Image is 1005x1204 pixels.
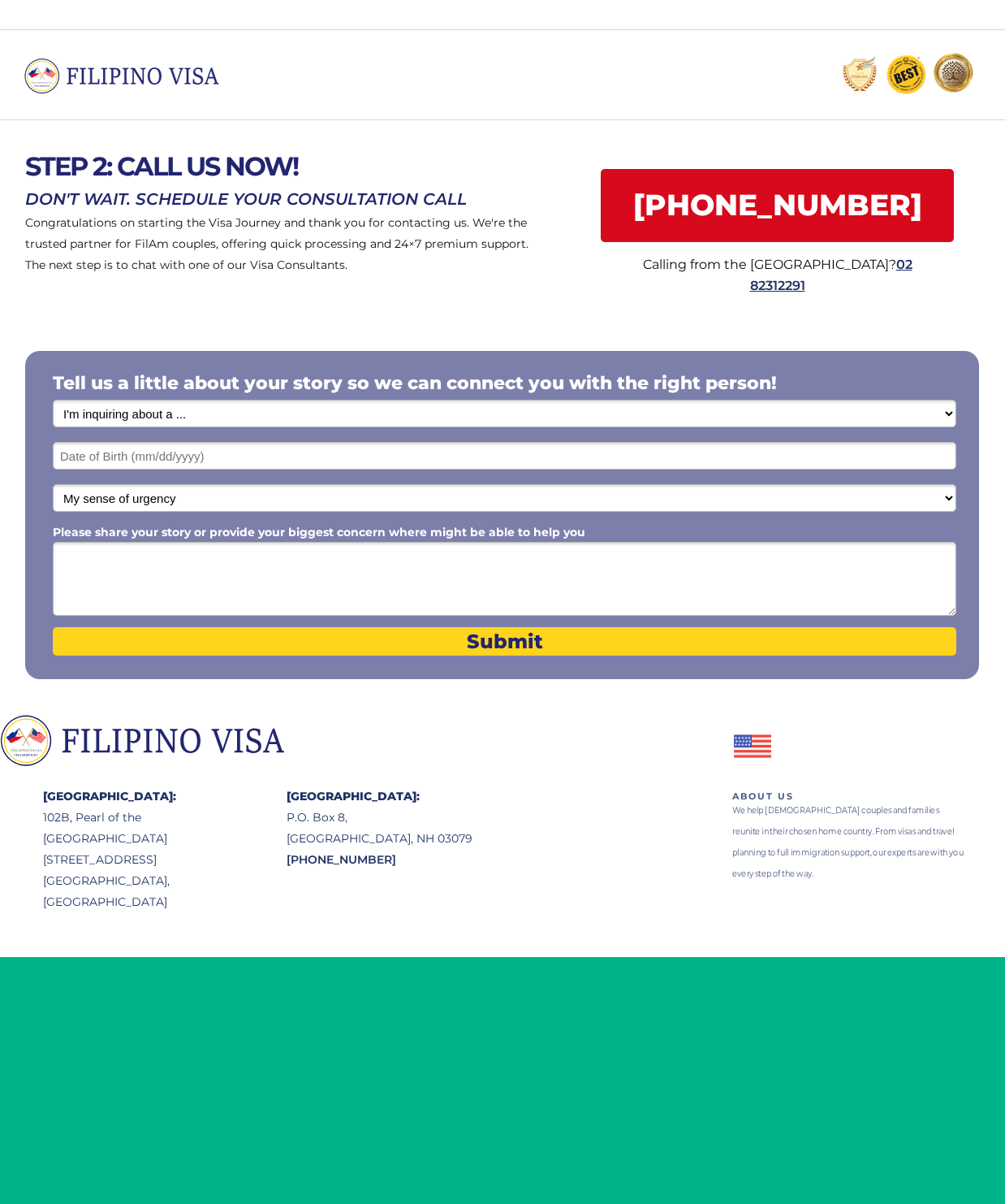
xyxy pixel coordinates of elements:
span: We help [DEMOGRAPHIC_DATA] couples and families reunite in their chosen home country. From visas ... [732,804,964,879]
span: Please share your story or provide your biggest concern where might be able to help you [53,525,585,539]
span: [GEOGRAPHIC_DATA]: [287,789,420,803]
span: 102B, Pearl of the [GEOGRAPHIC_DATA] [STREET_ADDRESS] [GEOGRAPHIC_DATA], [GEOGRAPHIC_DATA] [43,810,170,909]
input: Date of Birth (mm/dd/yyyy) [53,442,956,470]
span: ABOUT US [732,790,794,802]
span: Submit [53,630,956,653]
span: STEP 2: CALL US NOW! [25,150,298,182]
span: P.O. Box 8, [GEOGRAPHIC_DATA], NH 03079 [287,810,472,846]
span: [PHONE_NUMBER] [601,188,954,223]
span: Congratulations on starting the Visa Journey and thank you for contacting us. We're the trusted p... [25,215,528,272]
span: [PHONE_NUMBER] [287,852,396,867]
span: Tell us a little about your story so we can connect you with the right person! [53,372,777,394]
span: Calling from the [GEOGRAPHIC_DATA]? [643,257,896,272]
span: DON'T WAIT. SCHEDULE YOUR CONSULTATION CALL [25,189,467,209]
a: [PHONE_NUMBER] [601,169,954,242]
span: [GEOGRAPHIC_DATA]: [43,789,176,803]
button: Submit [53,627,956,656]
